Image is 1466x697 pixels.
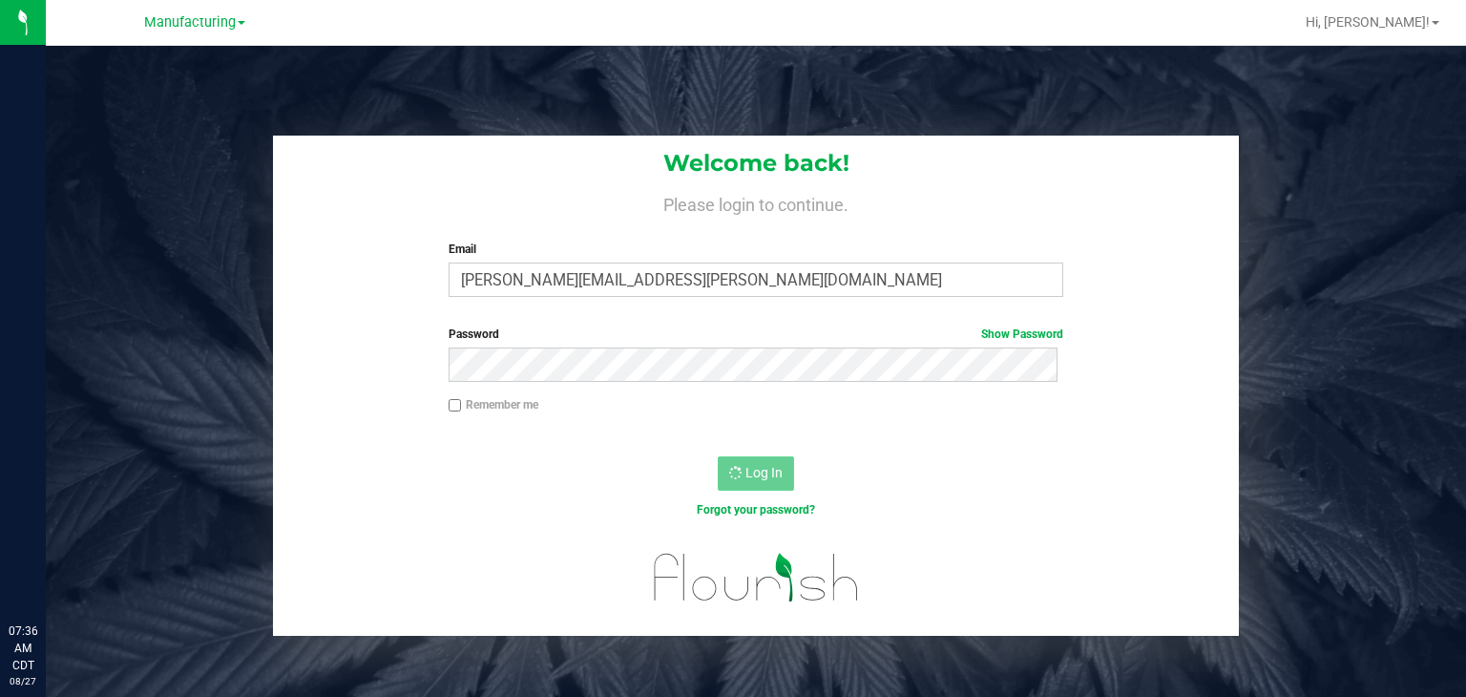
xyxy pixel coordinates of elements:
a: Show Password [981,327,1063,341]
h4: Please login to continue. [273,191,1239,214]
span: Password [449,327,499,341]
img: flourish_logo.svg [636,539,877,616]
p: 07:36 AM CDT [9,623,37,674]
button: Log In [718,456,794,491]
span: Log In [745,465,783,480]
label: Remember me [449,396,538,413]
h1: Welcome back! [273,151,1239,176]
label: Email [449,241,1064,258]
p: 08/27 [9,674,37,688]
a: Forgot your password? [697,503,815,517]
span: Manufacturing [144,14,236,31]
input: Remember me [449,399,462,412]
span: Hi, [PERSON_NAME]! [1306,14,1430,30]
